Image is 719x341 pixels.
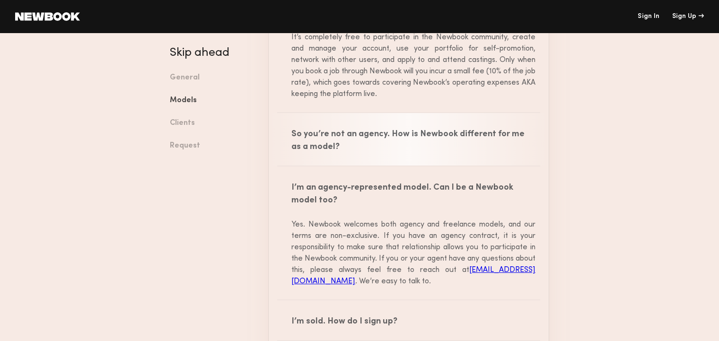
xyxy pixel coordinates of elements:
[269,300,549,340] div: I’m sold. How do I sign up?
[638,13,659,20] a: Sign In
[170,47,254,59] h4: Skip ahead
[282,32,535,100] div: It’s completely free to participate in the Newbook community, create and manage your account, use...
[269,113,549,166] div: So you’re not an agency. How is Newbook different for me as a model?
[672,13,704,20] div: Sign Up
[170,67,254,89] a: General
[170,89,254,112] a: Models
[269,166,549,219] div: I’m an agency-represented model. Can I be a Newbook model too?
[282,219,535,287] div: Yes. Newbook welcomes both agency and freelance models, and our terms are non-exclusive. If you h...
[170,135,254,157] a: Request
[170,112,254,135] a: Clients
